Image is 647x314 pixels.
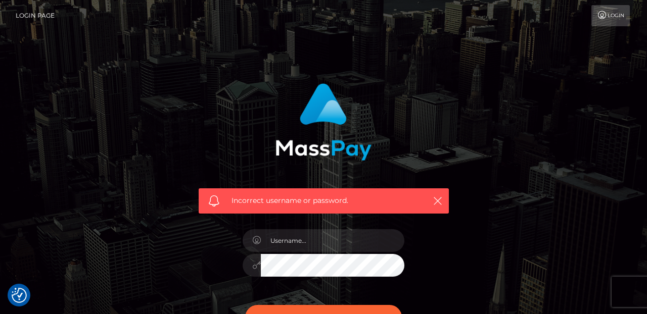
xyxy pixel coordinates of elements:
[12,288,27,303] button: Consent Preferences
[12,288,27,303] img: Revisit consent button
[591,5,630,26] a: Login
[232,195,416,206] span: Incorrect username or password.
[16,5,55,26] a: Login Page
[261,229,404,252] input: Username...
[275,83,372,161] img: MassPay Login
